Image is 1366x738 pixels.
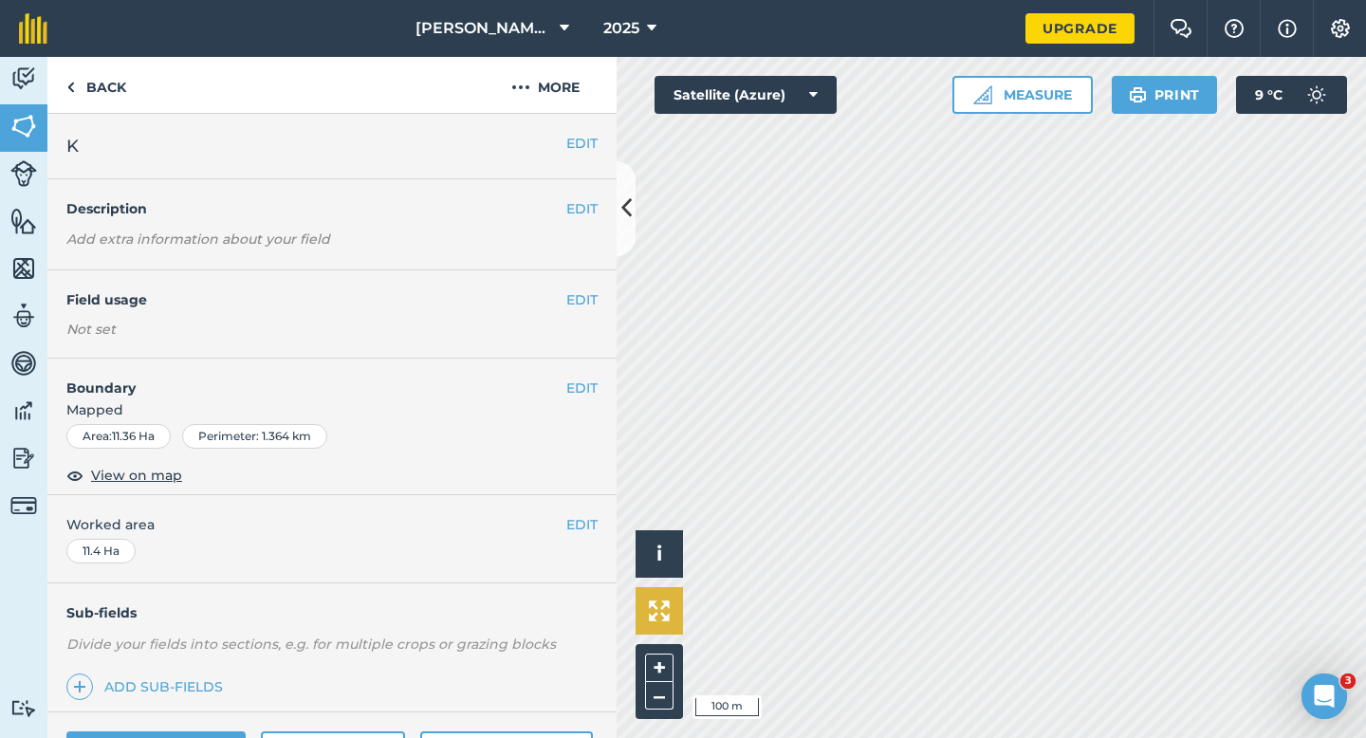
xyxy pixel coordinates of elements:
[47,399,617,420] span: Mapped
[973,85,992,104] img: Ruler icon
[73,675,86,698] img: svg+xml;base64,PHN2ZyB4bWxucz0iaHR0cDovL3d3dy53My5vcmcvMjAwMC9zdmciIHdpZHRoPSIxNCIgaGVpZ2h0PSIyNC...
[649,600,670,621] img: Four arrows, one pointing top left, one top right, one bottom right and the last bottom left
[1129,83,1147,106] img: svg+xml;base64,PHN2ZyB4bWxucz0iaHR0cDovL3d3dy53My5vcmcvMjAwMC9zdmciIHdpZHRoPSIxOSIgaGVpZ2h0PSIyNC...
[511,76,530,99] img: svg+xml;base64,PHN2ZyB4bWxucz0iaHR0cDovL3d3dy53My5vcmcvMjAwMC9zdmciIHdpZHRoPSIyMCIgaGVpZ2h0PSIyNC...
[66,231,330,248] em: Add extra information about your field
[47,602,617,623] h4: Sub-fields
[66,289,566,310] h4: Field usage
[10,254,37,283] img: svg+xml;base64,PHN2ZyB4bWxucz0iaHR0cDovL3d3dy53My5vcmcvMjAwMC9zdmciIHdpZHRoPSI1NiIgaGVpZ2h0PSI2MC...
[47,359,566,398] h4: Boundary
[66,673,231,700] a: Add sub-fields
[1329,19,1352,38] img: A cog icon
[10,349,37,378] img: svg+xml;base64,PD94bWwgdmVyc2lvbj0iMS4wIiBlbmNvZGluZz0idXRmLTgiPz4KPCEtLSBHZW5lcmF0b3I6IEFkb2JlIE...
[10,160,37,187] img: svg+xml;base64,PD94bWwgdmVyc2lvbj0iMS4wIiBlbmNvZGluZz0idXRmLTgiPz4KPCEtLSBHZW5lcmF0b3I6IEFkb2JlIE...
[645,682,674,710] button: –
[10,444,37,472] img: svg+xml;base64,PD94bWwgdmVyc2lvbj0iMS4wIiBlbmNvZGluZz0idXRmLTgiPz4KPCEtLSBHZW5lcmF0b3I6IEFkb2JlIE...
[10,207,37,235] img: svg+xml;base64,PHN2ZyB4bWxucz0iaHR0cDovL3d3dy53My5vcmcvMjAwMC9zdmciIHdpZHRoPSI1NiIgaGVpZ2h0PSI2MC...
[952,76,1093,114] button: Measure
[566,378,598,398] button: EDIT
[566,198,598,219] button: EDIT
[1340,673,1356,689] span: 3
[603,17,639,40] span: 2025
[655,76,837,114] button: Satellite (Azure)
[10,699,37,717] img: svg+xml;base64,PD94bWwgdmVyc2lvbj0iMS4wIiBlbmNvZGluZz0idXRmLTgiPz4KPCEtLSBHZW5lcmF0b3I6IEFkb2JlIE...
[636,530,683,578] button: i
[1236,76,1347,114] button: 9 °C
[1223,19,1246,38] img: A question mark icon
[1301,673,1347,719] iframe: Intercom live chat
[1170,19,1192,38] img: Two speech bubbles overlapping with the left bubble in the forefront
[1025,13,1135,44] a: Upgrade
[1112,76,1218,114] button: Print
[47,57,145,113] a: Back
[1298,76,1336,114] img: svg+xml;base64,PD94bWwgdmVyc2lvbj0iMS4wIiBlbmNvZGluZz0idXRmLTgiPz4KPCEtLSBHZW5lcmF0b3I6IEFkb2JlIE...
[10,397,37,425] img: svg+xml;base64,PD94bWwgdmVyc2lvbj0iMS4wIiBlbmNvZGluZz0idXRmLTgiPz4KPCEtLSBHZW5lcmF0b3I6IEFkb2JlIE...
[66,198,598,219] h4: Description
[182,424,327,449] div: Perimeter : 1.364 km
[10,302,37,330] img: svg+xml;base64,PD94bWwgdmVyc2lvbj0iMS4wIiBlbmNvZGluZz0idXRmLTgiPz4KPCEtLSBHZW5lcmF0b3I6IEFkb2JlIE...
[415,17,552,40] span: [PERSON_NAME] & Sons Farming
[656,542,662,565] span: i
[66,320,598,339] div: Not set
[566,133,598,154] button: EDIT
[10,65,37,93] img: svg+xml;base64,PD94bWwgdmVyc2lvbj0iMS4wIiBlbmNvZGluZz0idXRmLTgiPz4KPCEtLSBHZW5lcmF0b3I6IEFkb2JlIE...
[66,464,182,487] button: View on map
[474,57,617,113] button: More
[66,133,79,159] span: K
[566,289,598,310] button: EDIT
[66,636,556,653] em: Divide your fields into sections, e.g. for multiple crops or grazing blocks
[645,654,674,682] button: +
[66,514,598,535] span: Worked area
[10,112,37,140] img: svg+xml;base64,PHN2ZyB4bWxucz0iaHR0cDovL3d3dy53My5vcmcvMjAwMC9zdmciIHdpZHRoPSI1NiIgaGVpZ2h0PSI2MC...
[10,492,37,519] img: svg+xml;base64,PD94bWwgdmVyc2lvbj0iMS4wIiBlbmNvZGluZz0idXRmLTgiPz4KPCEtLSBHZW5lcmF0b3I6IEFkb2JlIE...
[66,464,83,487] img: svg+xml;base64,PHN2ZyB4bWxucz0iaHR0cDovL3d3dy53My5vcmcvMjAwMC9zdmciIHdpZHRoPSIxOCIgaGVpZ2h0PSIyNC...
[91,465,182,486] span: View on map
[566,514,598,535] button: EDIT
[66,424,171,449] div: Area : 11.36 Ha
[66,539,136,563] div: 11.4 Ha
[1278,17,1297,40] img: svg+xml;base64,PHN2ZyB4bWxucz0iaHR0cDovL3d3dy53My5vcmcvMjAwMC9zdmciIHdpZHRoPSIxNyIgaGVpZ2h0PSIxNy...
[1255,76,1283,114] span: 9 ° C
[66,76,75,99] img: svg+xml;base64,PHN2ZyB4bWxucz0iaHR0cDovL3d3dy53My5vcmcvMjAwMC9zdmciIHdpZHRoPSI5IiBoZWlnaHQ9IjI0Ii...
[19,13,47,44] img: fieldmargin Logo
